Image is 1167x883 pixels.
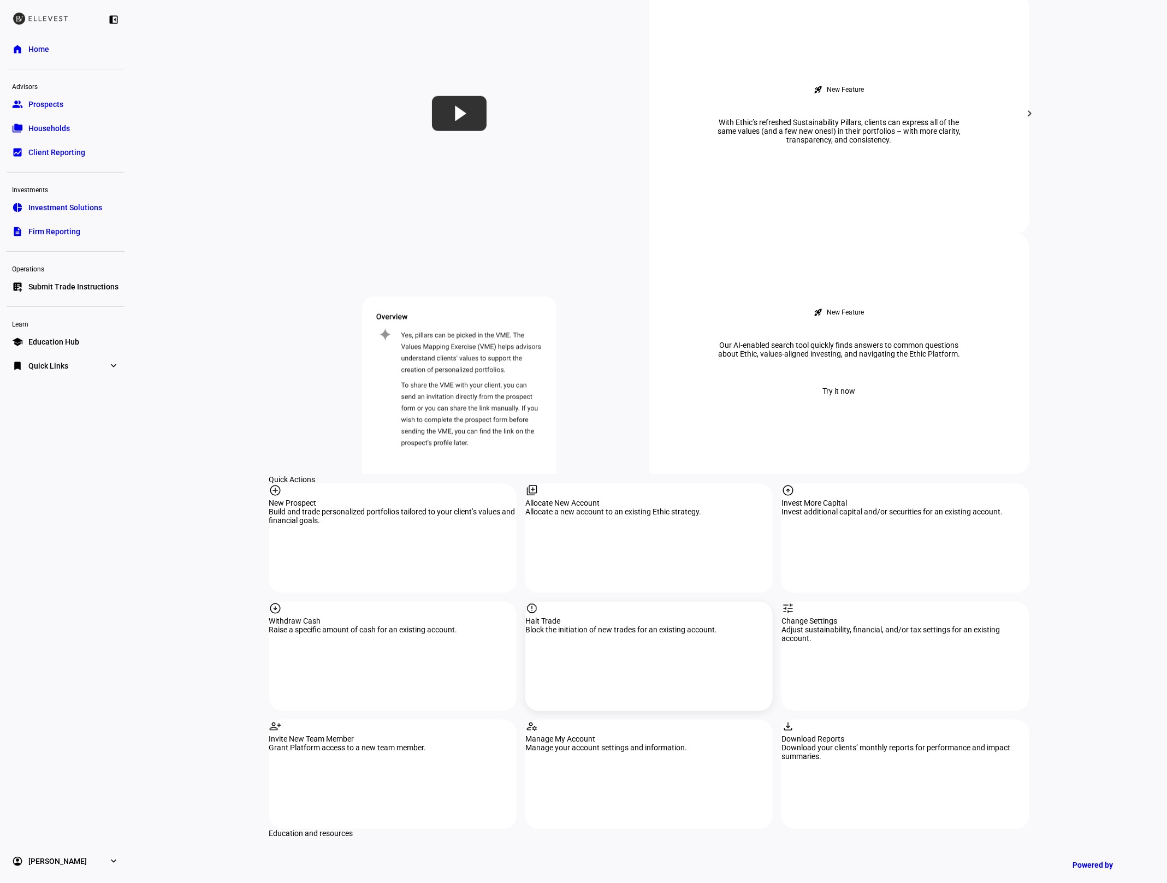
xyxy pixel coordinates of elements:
[525,499,773,507] div: Allocate New Account
[12,123,23,134] eth-mat-symbol: folder_copy
[28,856,87,867] span: [PERSON_NAME]
[525,507,773,516] div: Allocate a new account to an existing Ethic strategy.
[781,743,1029,761] div: Download your clients’ monthly reports for performance and impact summaries.
[12,856,23,867] eth-mat-symbol: account_circle
[7,221,125,242] a: descriptionFirm Reporting
[7,260,125,276] div: Operations
[108,14,119,25] eth-mat-symbol: left_panel_close
[269,617,517,625] div: Withdraw Cash
[28,336,79,347] span: Education Hub
[7,141,125,163] a: bid_landscapeClient Reporting
[28,202,102,213] span: Investment Solutions
[12,44,23,55] eth-mat-symbol: home
[28,147,85,158] span: Client Reporting
[28,360,68,371] span: Quick Links
[28,281,119,292] span: Submit Trade Instructions
[269,720,282,733] mat-icon: person_add
[781,602,795,615] mat-icon: tune
[7,117,125,139] a: folder_copyHouseholds
[525,734,773,743] div: Manage My Account
[7,316,125,331] div: Learn
[269,829,1029,838] div: Education and resources
[269,507,517,525] div: Build and trade personalized portfolios tailored to your client’s values and financial goals.
[781,734,1029,743] div: Download Reports
[7,197,125,218] a: pie_chartInvestment Solutions
[7,78,125,93] div: Advisors
[12,360,23,371] eth-mat-symbol: bookmark
[269,475,1029,484] div: Quick Actions
[28,44,49,55] span: Home
[28,123,70,134] span: Households
[269,743,517,752] div: Grant Platform access to a new team member.
[12,99,23,110] eth-mat-symbol: group
[269,499,517,507] div: New Prospect
[7,38,125,60] a: homeHome
[28,99,63,110] span: Prospects
[781,625,1029,643] div: Adjust sustainability, financial, and/or tax settings for an existing account.
[525,484,538,497] mat-icon: library_add
[108,856,119,867] eth-mat-symbol: expand_more
[827,85,864,94] div: New Feature
[7,181,125,197] div: Investments
[7,93,125,115] a: groupProspects
[12,202,23,213] eth-mat-symbol: pie_chart
[827,308,864,317] div: New Feature
[781,484,795,497] mat-icon: arrow_circle_up
[781,720,795,733] mat-icon: download
[814,85,823,94] mat-icon: rocket_launch
[12,226,23,237] eth-mat-symbol: description
[12,336,23,347] eth-mat-symbol: school
[703,341,976,358] div: Our AI-enabled search tool quickly finds answers to common questions about Ethic, values-aligned ...
[12,147,23,158] eth-mat-symbol: bid_landscape
[525,617,773,625] div: Halt Trade
[28,226,80,237] span: Firm Reporting
[1023,107,1036,120] mat-icon: chevron_right
[269,734,517,743] div: Invite New Team Member
[525,720,538,733] mat-icon: manage_accounts
[781,617,1029,625] div: Change Settings
[814,308,823,317] mat-icon: rocket_launch
[525,625,773,634] div: Block the initiation of new trades for an existing account.
[525,602,538,615] mat-icon: report
[269,484,282,497] mat-icon: add_circle
[12,281,23,292] eth-mat-symbol: list_alt_add
[269,625,517,634] div: Raise a specific amount of cash for an existing account.
[823,380,856,402] span: Try it now
[269,602,282,615] mat-icon: arrow_circle_down
[525,743,773,752] div: Manage your account settings and information.
[703,118,976,144] div: With Ethic’s refreshed Sustainability Pillars, clients can express all of the same values (and a ...
[1067,855,1151,875] a: Powered by
[108,360,119,371] eth-mat-symbol: expand_more
[781,507,1029,516] div: Invest additional capital and/or securities for an existing account.
[781,499,1029,507] div: Invest More Capital
[810,380,869,402] button: Try it now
